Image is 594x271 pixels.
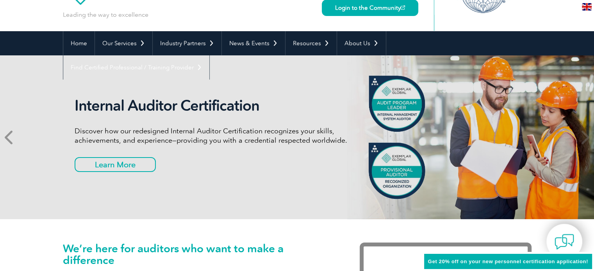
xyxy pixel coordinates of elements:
a: News & Events [222,31,285,55]
a: Home [63,31,95,55]
img: open_square.png [401,5,405,10]
img: en [582,3,592,11]
a: Industry Partners [153,31,221,55]
a: Our Services [95,31,152,55]
a: Learn More [75,157,156,172]
img: contact-chat.png [555,232,574,252]
a: About Us [337,31,386,55]
span: Get 20% off on your new personnel certification application! [428,259,588,264]
h2: Internal Auditor Certification [75,97,367,115]
p: Discover how our redesigned Internal Auditor Certification recognizes your skills, achievements, ... [75,126,367,145]
p: Leading the way to excellence [63,11,148,19]
h1: We’re here for auditors who want to make a difference [63,243,336,266]
a: Resources [285,31,337,55]
a: Find Certified Professional / Training Provider [63,55,209,80]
